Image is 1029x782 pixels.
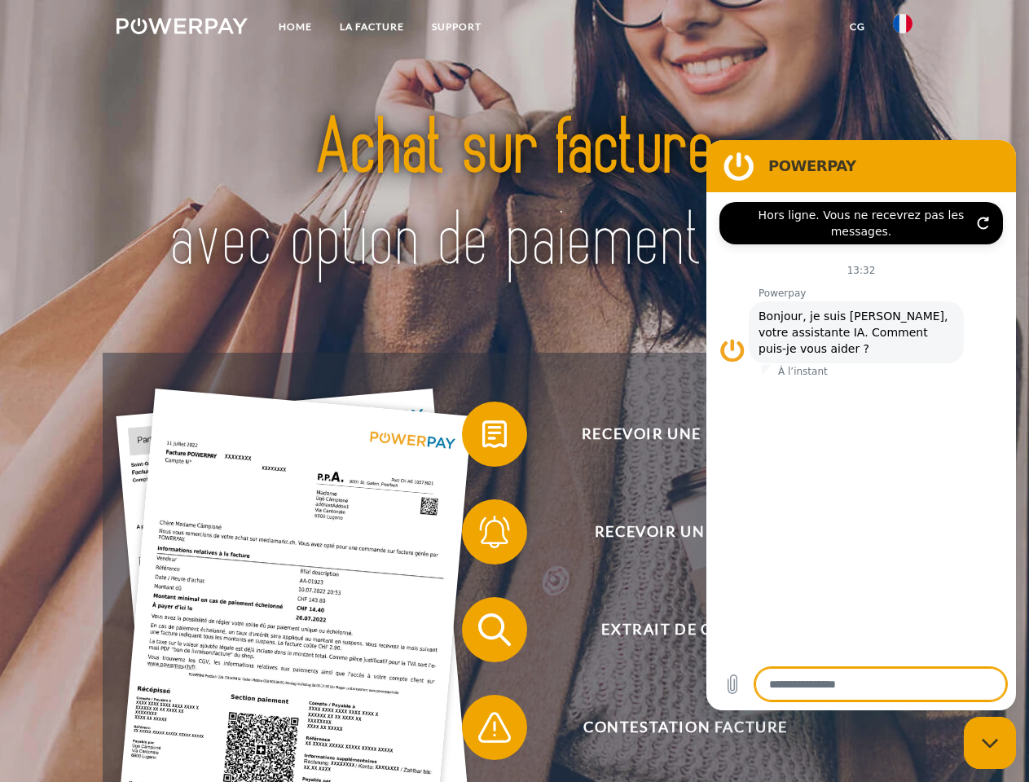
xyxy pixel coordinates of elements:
[265,12,326,42] a: Home
[486,402,885,467] span: Recevoir une facture ?
[418,12,495,42] a: Support
[474,609,515,650] img: qb_search.svg
[462,402,886,467] button: Recevoir une facture ?
[117,18,248,34] img: logo-powerpay-white.svg
[474,414,515,455] img: qb_bill.svg
[836,12,879,42] a: CG
[486,499,885,565] span: Recevoir un rappel?
[156,78,873,312] img: title-powerpay_fr.svg
[486,597,885,662] span: Extrait de compte
[462,499,886,565] button: Recevoir un rappel?
[486,695,885,760] span: Contestation Facture
[326,12,418,42] a: LA FACTURE
[462,597,886,662] button: Extrait de compte
[706,140,1016,710] iframe: Fenêtre de messagerie
[474,707,515,748] img: qb_warning.svg
[964,717,1016,769] iframe: Bouton de lancement de la fenêtre de messagerie, conversation en cours
[893,14,912,33] img: fr
[462,695,886,760] button: Contestation Facture
[474,512,515,552] img: qb_bell.svg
